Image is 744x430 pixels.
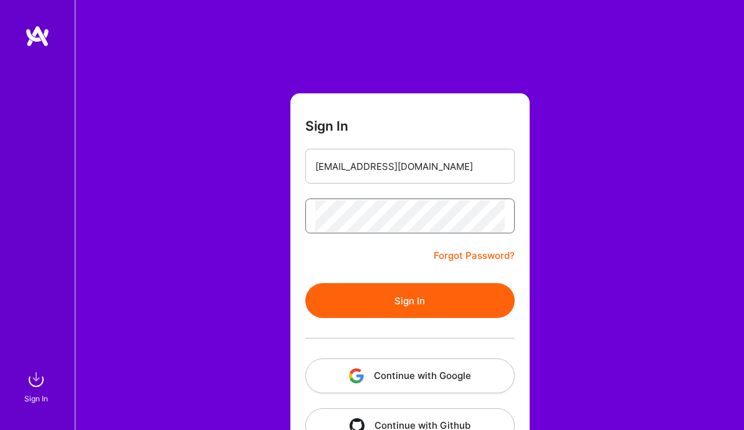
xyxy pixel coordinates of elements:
[24,367,49,392] img: sign in
[25,25,50,47] img: logo
[305,118,348,134] h3: Sign In
[315,151,505,182] input: Email...
[305,283,515,318] button: Sign In
[24,392,48,405] div: Sign In
[349,368,364,383] img: icon
[305,358,515,393] button: Continue with Google
[26,367,49,405] a: sign inSign In
[434,248,515,263] a: Forgot Password?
